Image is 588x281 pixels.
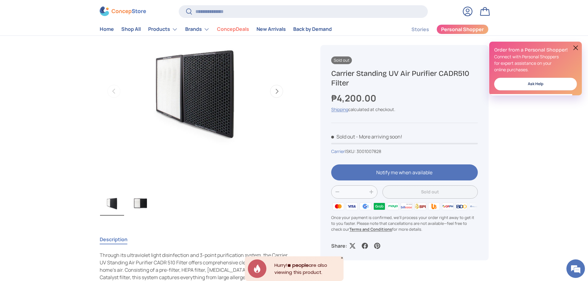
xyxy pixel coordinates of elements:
[436,24,489,34] a: Personal Shopper
[345,148,381,154] span: |
[331,215,477,233] p: Once your payment is confirmed, we'll process your order right away to get it to you faster. Plea...
[331,148,345,154] a: Carrier
[357,148,381,154] span: 3001007828
[217,23,249,35] a: ConcepDeals
[331,92,378,104] strong: ₱4,200.00
[100,191,124,216] img: carrier-standing-uv-air-purifier-cadr510-filter-left-side-view-concepstore
[331,56,352,64] span: Sold out
[427,202,441,211] img: ubp
[331,133,355,140] span: Sold out
[414,202,427,211] img: bpi
[100,232,127,246] button: Description
[331,242,347,250] p: Share:
[181,23,213,35] summary: Brands
[345,202,359,211] img: visa
[293,23,332,35] a: Back by Demand
[411,23,429,35] a: Stories
[494,47,577,53] h2: Order from a Personal Shopper!
[331,69,477,88] h1: Carrier Standing UV Air Purifier CADR510 Filter
[100,23,114,35] a: Home
[340,256,344,259] div: Close
[359,202,372,211] img: gcash
[331,107,348,113] a: Shipping
[331,202,345,211] img: master
[397,23,489,35] nav: Secondary
[349,226,392,232] a: Terms and Conditions
[256,23,286,35] a: New Arrivals
[400,202,413,211] img: billease
[494,78,577,90] a: Ask Help
[372,202,386,211] img: grabpay
[382,185,477,199] button: Sold out
[386,202,400,211] img: maya
[441,202,454,211] img: qrph
[100,23,332,35] nav: Primary
[441,27,484,32] span: Personal Shopper
[128,191,152,216] img: carrier-standing-uv-air-purifier-cadr510-filter-full-view-concepstore
[494,53,577,73] p: Connect with Personal Shoppers for expert assistance on your online purchases.
[356,133,402,140] p: - More arriving soon!
[144,23,181,35] summary: Products
[455,202,468,211] img: bdo
[346,148,356,154] span: SKU:
[121,23,141,35] a: Shop All
[468,202,482,211] img: metrobank
[331,106,477,113] div: calculated at checkout.
[100,7,146,16] img: ConcepStore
